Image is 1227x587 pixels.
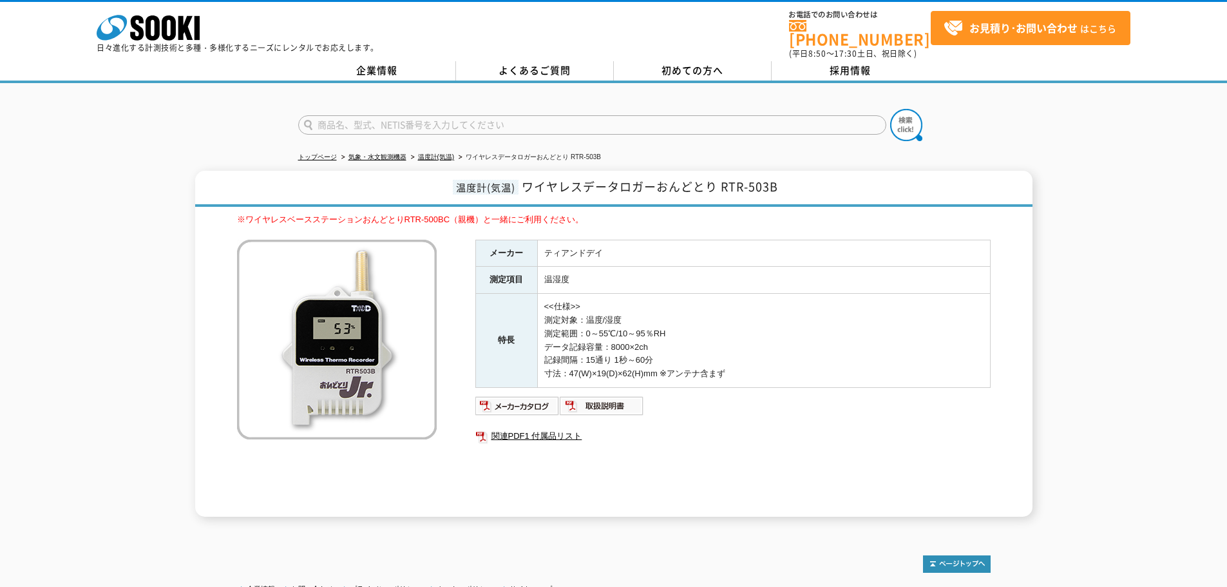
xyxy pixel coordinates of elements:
[298,153,337,160] a: トップページ
[661,63,723,77] span: 初めての方へ
[931,11,1130,45] a: お見積り･お問い合わせはこちら
[944,19,1116,38] span: はこちら
[923,555,991,573] img: トップページへ
[453,180,518,195] span: 温度計(気温)
[772,61,929,81] a: 採用情報
[560,404,644,414] a: 取扱説明書
[418,153,455,160] a: 温度計(気温)
[475,404,560,414] a: メーカーカタログ
[890,109,922,141] img: btn_search.png
[456,61,614,81] a: よくあるご質問
[475,240,537,267] th: メーカー
[614,61,772,81] a: 初めての方へ
[808,48,826,59] span: 8:50
[834,48,857,59] span: 17:30
[537,240,990,267] td: ティアンドデイ
[475,396,560,416] img: メーカーカタログ
[522,178,778,195] span: ワイヤレスデータロガーおんどとり RTR-503B
[537,294,990,388] td: <<仕様>> 測定対象：温度/湿度 測定範囲：0～55℃/10～95％RH データ記録容量：8000×2ch 記録間隔：15通り 1秒～60分 寸法：47(W)×19(D)×62(H)mm ※ア...
[537,267,990,294] td: 温湿度
[969,20,1078,35] strong: お見積り･お問い合わせ
[237,240,437,439] img: ワイヤレスデータロガーおんどとり RTR-503B
[560,396,644,416] img: 取扱説明書
[789,11,931,19] span: お電話でのお問い合わせは
[475,267,537,294] th: 測定項目
[348,153,406,160] a: 気象・水文観測機器
[298,61,456,81] a: 企業情報
[475,428,991,445] a: 関連PDF1 付属品リスト
[298,115,886,135] input: 商品名、型式、NETIS番号を入力してください
[475,294,537,388] th: 特長
[237,213,991,227] p: ※ワイヤレスベースステーションおんどとりRTR-500BC（親機）と一緒にご利用ください。
[97,44,379,52] p: 日々進化する計測技術と多種・多様化するニーズにレンタルでお応えします。
[789,48,917,59] span: (平日 ～ 土日、祝日除く)
[456,151,601,164] li: ワイヤレスデータロガーおんどとり RTR-503B
[789,20,931,46] a: [PHONE_NUMBER]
